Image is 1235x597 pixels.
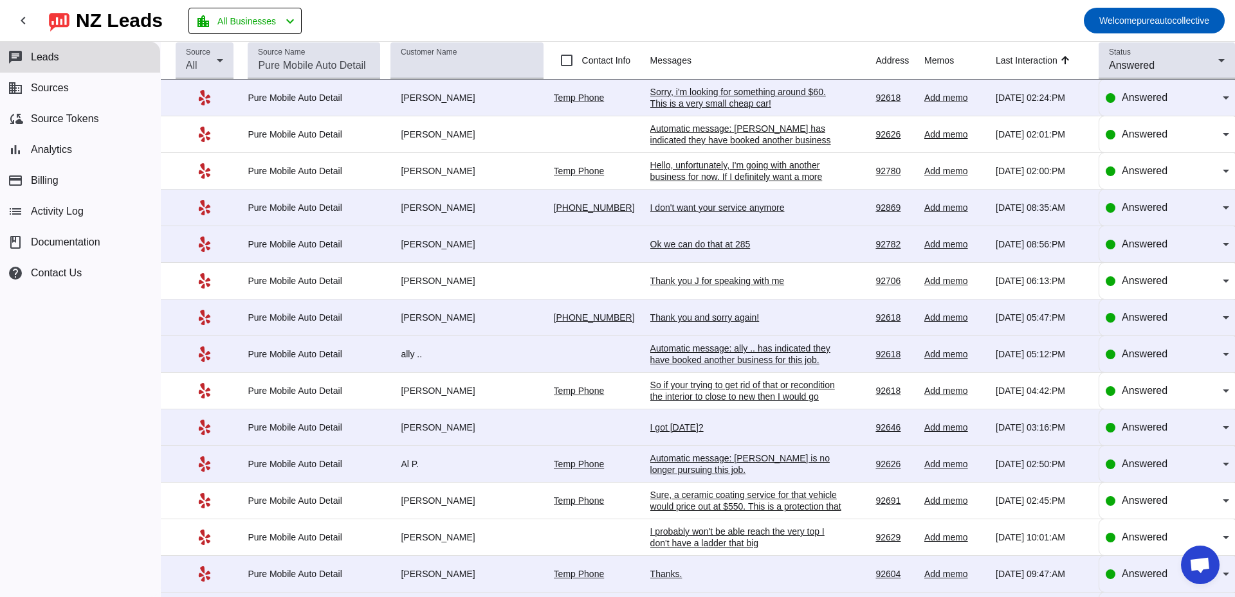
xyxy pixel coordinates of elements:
div: [PERSON_NAME] [390,312,543,323]
div: Add memo [924,568,985,580]
mat-label: Status [1109,48,1131,57]
div: Automatic message: [PERSON_NAME] has indicated they have booked another business for this job. [650,123,843,157]
div: [DATE] 05:12:PM [996,348,1088,360]
mat-icon: bar_chart [8,142,23,157]
mat-icon: chevron_left [282,13,298,29]
div: [PERSON_NAME] [390,495,543,506]
mat-icon: Yelp [197,236,212,252]
div: I don't want your service anymore [650,202,843,213]
span: Answered [1122,385,1167,396]
div: Add memo [924,348,985,360]
div: Thank you J for speaking with me [650,275,843,287]
span: Analytics [31,144,72,156]
input: Pure Mobile Auto Detail [258,58,370,73]
div: Thanks. [650,568,843,580]
div: I probably won't be able reach the very top I don't have a ladder that big [650,526,843,549]
span: Answered [1109,60,1155,71]
span: Leads [31,51,59,63]
div: Add memo [924,275,985,287]
div: Automatic message: ally .. has indicated they have booked another business for this job. [650,343,843,366]
mat-icon: Yelp [197,310,212,325]
mat-icon: business [8,80,23,96]
span: Contact Us [31,267,82,279]
div: 92691 [875,495,914,506]
img: logo [49,10,69,31]
div: NZ Leads [76,12,163,30]
span: Answered [1122,129,1167,139]
mat-icon: Yelp [197,163,212,179]
mat-icon: Yelp [197,493,212,508]
div: Al P. [390,458,543,470]
a: Temp Phone [554,166,605,176]
div: [DATE] 02:24:PM [996,92,1088,103]
span: Documentation [31,236,100,248]
div: 92618 [875,348,914,360]
span: Answered [1122,202,1167,213]
div: 92618 [875,312,914,323]
div: Pure Mobile Auto Detail [248,202,380,213]
mat-icon: Yelp [197,127,212,142]
div: Pure Mobile Auto Detail [248,312,380,323]
div: Add memo [924,238,985,250]
mat-icon: Yelp [197,273,212,289]
a: Temp Phone [554,386,605,396]
div: 92782 [875,238,914,250]
mat-icon: Yelp [197,383,212,398]
span: Answered [1122,568,1167,579]
div: Pure Mobile Auto Detail [248,129,380,140]
div: Pure Mobile Auto Detail [248,275,380,287]
mat-label: Customer Name [401,48,457,57]
span: Answered [1122,458,1167,469]
div: Pure Mobile Auto Detail [248,92,380,103]
label: Contact Info [580,54,631,67]
div: Add memo [924,385,985,397]
div: Pure Mobile Auto Detail [248,422,380,433]
div: 92706 [875,275,914,287]
div: 92780 [875,165,914,177]
mat-icon: list [8,204,23,219]
div: [PERSON_NAME] [390,531,543,543]
div: Pure Mobile Auto Detail [248,238,380,250]
mat-icon: location_city [196,13,211,29]
span: pureautocollective [1099,12,1209,30]
div: Add memo [924,495,985,506]
mat-icon: chat [8,49,23,65]
div: So if your trying to get rid of that or recondition the interior to close to new then I would go ... [650,379,843,414]
div: Pure Mobile Auto Detail [248,568,380,580]
div: [DATE] 02:50:PM [996,458,1088,470]
span: Answered [1122,312,1167,323]
div: Add memo [924,422,985,433]
span: Welcome [1099,15,1137,26]
span: Answered [1122,92,1167,103]
div: 92626 [875,458,914,470]
span: Sources [31,82,69,94]
div: Automatic message: [PERSON_NAME] is no longer pursuing this job. [650,452,843,476]
span: book [8,235,23,250]
span: Answered [1122,165,1167,176]
div: Add memo [924,165,985,177]
span: All [186,60,197,71]
div: Add memo [924,531,985,543]
div: [PERSON_NAME] [390,275,543,287]
div: 92646 [875,422,914,433]
div: Pure Mobile Auto Detail [248,348,380,360]
div: [DATE] 03:16:PM [996,422,1088,433]
div: Pure Mobile Auto Detail [248,495,380,506]
mat-icon: Yelp [197,420,212,435]
div: ally .. [390,348,543,360]
a: Open chat [1181,546,1220,584]
div: 92618 [875,385,914,397]
mat-icon: Yelp [197,530,212,545]
mat-icon: help [8,265,23,281]
div: I got [DATE]? [650,422,843,433]
div: Pure Mobile Auto Detail [248,531,380,543]
mat-icon: payment [8,173,23,188]
div: [DATE] 02:01:PM [996,129,1088,140]
mat-icon: Yelp [197,566,212,582]
div: [DATE] 02:00:PM [996,165,1088,177]
div: Pure Mobile Auto Detail [248,385,380,397]
div: [DATE] 08:56:PM [996,238,1088,250]
div: [DATE] 09:47:AM [996,568,1088,580]
span: Answered [1122,495,1167,506]
mat-icon: Yelp [197,90,212,105]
